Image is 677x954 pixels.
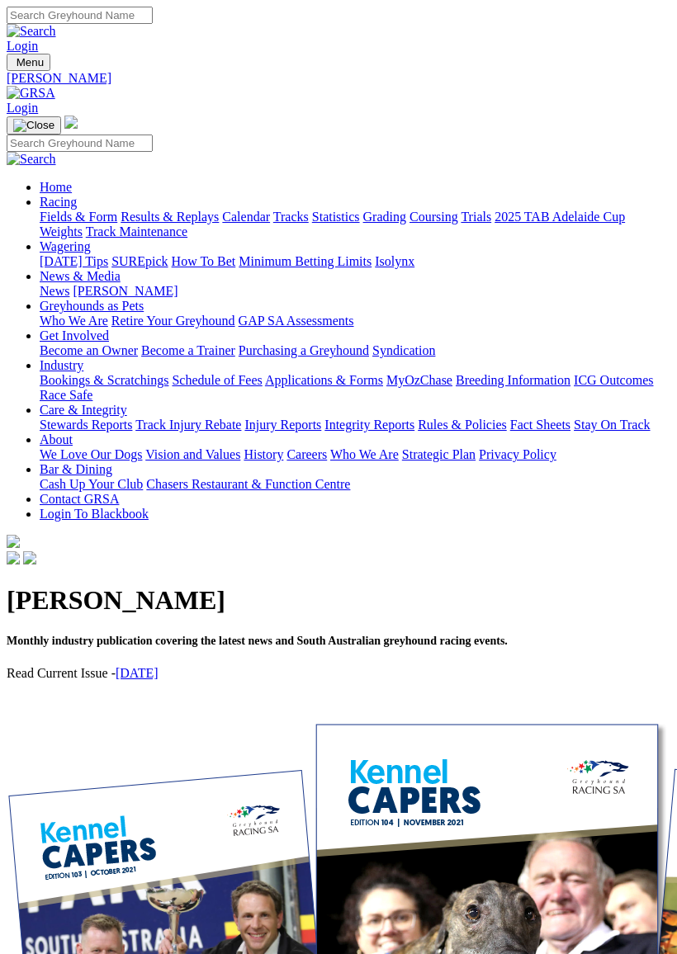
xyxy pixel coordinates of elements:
div: About [40,447,670,462]
a: Chasers Restaurant & Function Centre [146,477,350,491]
a: Careers [286,447,327,461]
a: News & Media [40,269,121,283]
a: Retire Your Greyhound [111,314,235,328]
a: Schedule of Fees [172,373,262,387]
img: Search [7,152,56,167]
a: [PERSON_NAME] [73,284,178,298]
a: Greyhounds as Pets [40,299,144,313]
a: Calendar [222,210,270,224]
a: We Love Our Dogs [40,447,142,461]
a: Purchasing a Greyhound [239,343,369,357]
a: Injury Reports [244,418,321,432]
a: [DATE] Tips [40,254,108,268]
a: Results & Replays [121,210,219,224]
a: Minimum Betting Limits [239,254,372,268]
a: Fields & Form [40,210,117,224]
a: GAP SA Assessments [239,314,354,328]
div: Bar & Dining [40,477,670,492]
a: Become an Owner [40,343,138,357]
a: Race Safe [40,388,92,402]
img: logo-grsa-white.png [7,535,20,548]
a: Strategic Plan [402,447,476,461]
a: Vision and Values [145,447,240,461]
a: Login [7,101,38,115]
a: Coursing [410,210,458,224]
a: Trials [461,210,491,224]
img: GRSA [7,86,55,101]
a: Privacy Policy [479,447,556,461]
a: Syndication [372,343,435,357]
a: Login [7,39,38,53]
input: Search [7,7,153,24]
div: Wagering [40,254,670,269]
a: Care & Integrity [40,403,127,417]
a: Integrity Reports [324,418,414,432]
a: Wagering [40,239,91,253]
a: Who We Are [40,314,108,328]
a: Isolynx [375,254,414,268]
img: twitter.svg [23,551,36,564]
img: Close [13,119,54,132]
a: Industry [40,358,83,372]
a: Tracks [273,210,309,224]
a: Track Injury Rebate [135,418,241,432]
a: Rules & Policies [418,418,507,432]
a: 2025 TAB Adelaide Cup [495,210,625,224]
a: SUREpick [111,254,168,268]
div: Get Involved [40,343,670,358]
img: Search [7,24,56,39]
a: Cash Up Your Club [40,477,143,491]
button: Toggle navigation [7,54,50,71]
a: About [40,432,73,446]
a: Weights [40,224,83,238]
span: Menu [17,56,44,68]
a: Bar & Dining [40,462,112,476]
a: News [40,284,69,298]
a: Login To Blackbook [40,507,149,521]
a: Become a Trainer [141,343,235,357]
a: Bookings & Scratchings [40,373,168,387]
div: Greyhounds as Pets [40,314,670,328]
input: Search [7,135,153,152]
a: Statistics [312,210,360,224]
span: Monthly industry publication covering the latest news and South Australian greyhound racing events. [7,635,508,647]
button: Toggle navigation [7,116,61,135]
div: Care & Integrity [40,418,670,432]
a: Grading [363,210,406,224]
a: Get Involved [40,328,109,342]
a: Applications & Forms [265,373,383,387]
a: Stay On Track [574,418,650,432]
a: History [244,447,283,461]
img: facebook.svg [7,551,20,564]
p: Read Current Issue - [7,666,670,681]
a: Track Maintenance [86,224,187,238]
a: Home [40,180,72,194]
a: ICG Outcomes [574,373,653,387]
a: How To Bet [172,254,236,268]
a: Contact GRSA [40,492,119,506]
a: MyOzChase [386,373,452,387]
div: Racing [40,210,670,239]
div: Industry [40,373,670,403]
a: [PERSON_NAME] [7,71,670,86]
a: Who We Are [330,447,399,461]
a: Breeding Information [456,373,570,387]
a: Fact Sheets [510,418,570,432]
a: Racing [40,195,77,209]
a: Stewards Reports [40,418,132,432]
img: logo-grsa-white.png [64,116,78,129]
a: [DATE] [116,666,159,680]
h1: [PERSON_NAME] [7,585,670,616]
div: News & Media [40,284,670,299]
